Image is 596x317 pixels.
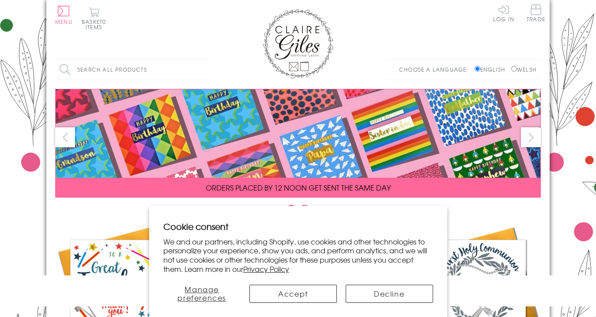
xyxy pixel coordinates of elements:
[163,237,433,274] p: We and our partners, including Shopify, use cookies and other technologies to personalize your ex...
[82,7,106,30] button: Basket0 items
[206,182,391,193] span: ORDERS PLACED BY 12 NOON GET SENT THE SAME DAY
[263,9,333,79] img: Claire Giles Greetings Cards
[475,65,509,73] label: English
[55,204,541,218] div: Carousel Pagination
[511,66,517,72] input: Welsh
[521,127,541,147] button: next
[527,4,545,23] a: Trade
[177,284,226,303] span: Manage preferences
[55,6,72,24] button: Menu
[55,127,75,147] button: prev
[287,205,296,214] button: Carousel Page 1 (Current Slide)
[475,66,480,72] input: English
[493,4,514,22] a: Log In
[249,285,337,303] button: Accept
[163,220,433,233] h2: Cookie consent
[55,60,210,80] input: Search all products
[399,65,473,73] p: Choose a language:
[243,264,289,274] a: Privacy Policy
[201,60,210,80] input: Search
[163,285,241,303] button: Manage preferences
[86,18,106,31] span: 0 items
[346,285,433,303] button: Decline
[511,65,536,73] label: Welsh
[527,4,545,22] span: Trade
[55,18,72,26] span: Menu
[300,205,309,214] button: Carousel Page 2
